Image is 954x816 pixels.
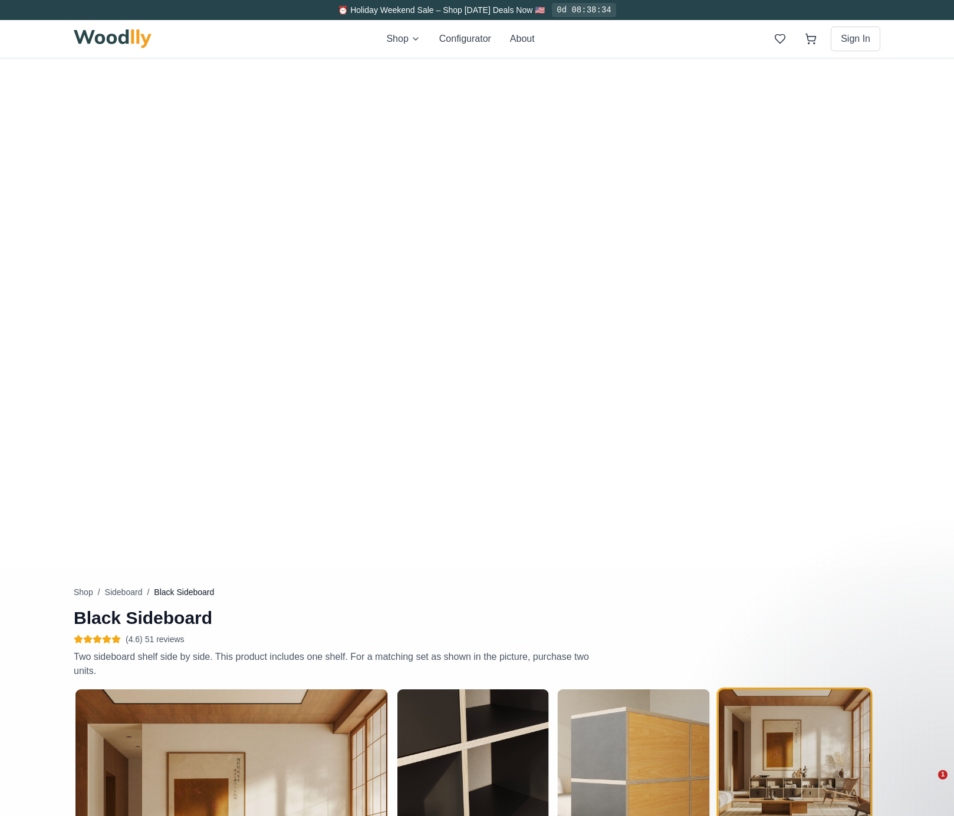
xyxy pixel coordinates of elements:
[154,586,214,598] span: Black Sideboard
[74,586,93,598] button: Shop
[98,586,100,598] span: /
[552,3,616,17] div: 0d 08:38:34
[386,32,420,46] button: Shop
[74,650,606,678] p: Two sideboard shelf side by side. This product includes one shelf. For a matching set as shown in...
[126,633,185,645] span: (4.6) 51 reviews
[938,770,948,779] span: 1
[510,32,535,46] button: About
[74,29,152,48] img: Woodlly
[439,32,491,46] button: Configurator
[914,770,942,798] iframe: Intercom live chat
[338,5,545,15] span: ⏰ Holiday Weekend Sale – Shop [DATE] Deals Now 🇺🇸
[105,586,143,598] button: Sideboard
[831,27,880,51] button: Sign In
[74,607,606,629] h1: Black Sideboard
[147,586,149,598] span: /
